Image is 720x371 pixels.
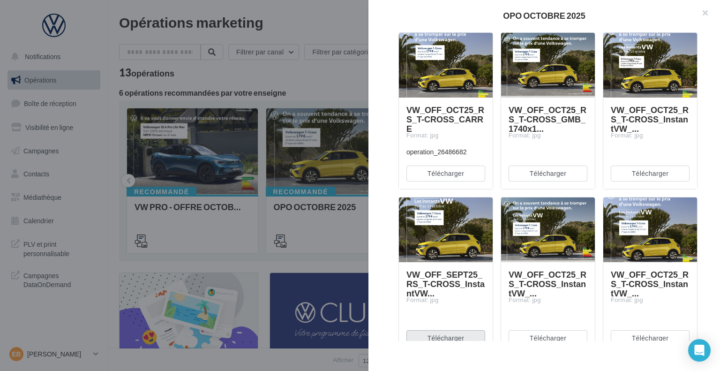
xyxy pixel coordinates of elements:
[406,147,485,157] div: operation_26486682
[406,105,484,134] span: VW_OFF_OCT25_RS_T-CROSS_CARRE
[509,105,586,134] span: VW_OFF_OCT25_RS_T-CROSS_GMB_1740x1...
[509,296,587,304] div: Format: jpg
[611,166,690,182] button: Télécharger
[406,131,485,140] div: Format: jpg
[611,269,689,298] span: VW_OFF_OCT25_RS_T-CROSS_InstantVW_...
[611,330,690,346] button: Télécharger
[406,269,485,298] span: VW_OFF_SEPT25_RS_T-CROSS_InstantVW...
[688,339,711,362] div: Open Intercom Messenger
[383,11,705,20] div: OPO OCTOBRE 2025
[611,105,689,134] span: VW_OFF_OCT25_RS_T-CROSS_InstantVW_...
[406,166,485,182] button: Télécharger
[611,296,690,304] div: Format: jpg
[406,296,485,304] div: Format: jpg
[509,330,587,346] button: Télécharger
[406,330,485,346] button: Télécharger
[509,166,587,182] button: Télécharger
[509,131,587,140] div: Format: jpg
[509,269,586,298] span: VW_OFF_OCT25_RS_T-CROSS_InstantVW_...
[611,131,690,140] div: Format: jpg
